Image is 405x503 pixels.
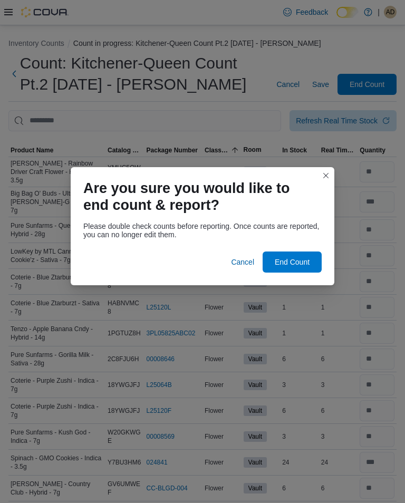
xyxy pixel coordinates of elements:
button: Closes this modal window [320,169,332,182]
button: Cancel [227,252,258,273]
button: End Count [263,252,322,273]
span: Cancel [231,257,254,267]
h1: Are you sure you would like to end count & report? [83,180,313,214]
div: Please double check counts before reporting. Once counts are reported, you can no longer edit them. [83,222,322,239]
span: End Count [275,257,310,267]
